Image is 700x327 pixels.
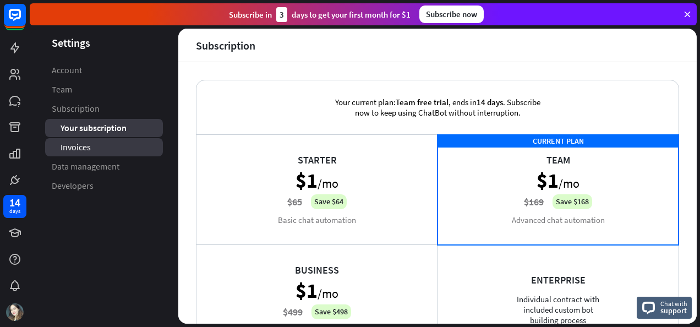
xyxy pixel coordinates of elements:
a: Developers [45,177,163,195]
span: Team [52,84,72,95]
span: Data management [52,161,119,172]
div: days [9,208,20,215]
a: Data management [45,157,163,176]
span: Invoices [61,141,91,153]
button: Open LiveChat chat widget [9,4,42,37]
span: Account [52,64,82,76]
span: Subscription [52,103,100,115]
span: support [660,306,687,315]
a: Account [45,61,163,79]
div: 3 [276,7,287,22]
span: 14 days [477,97,503,107]
div: 14 [9,198,20,208]
span: Developers [52,180,94,192]
a: Subscription [45,100,163,118]
div: Your current plan: , ends in . Subscribe now to keep using ChatBot without interruption. [319,80,556,134]
span: Your subscription [61,122,127,134]
div: Subscribe in days to get your first month for $1 [229,7,411,22]
div: Subscribe now [419,6,484,23]
a: 14 days [3,195,26,218]
span: Team free trial [396,97,449,107]
span: Chat with [660,298,687,309]
a: Team [45,80,163,99]
div: Subscription [196,39,255,52]
header: Settings [30,35,178,50]
a: Invoices [45,138,163,156]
